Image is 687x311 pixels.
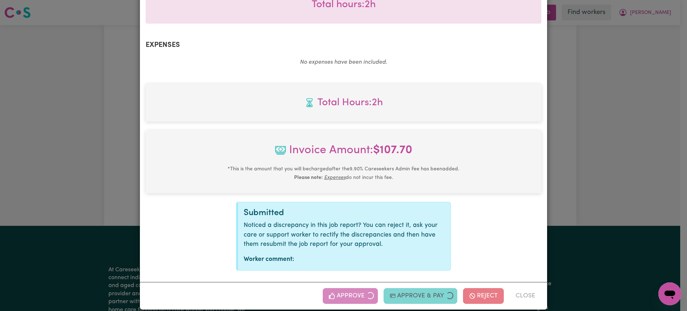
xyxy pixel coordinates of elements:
u: Expenses [324,175,346,180]
h2: Expenses [146,41,541,49]
span: Submitted [244,209,284,217]
p: Noticed a discrepancy in this job report? You can reject it, ask your care or support worker to r... [244,221,445,249]
span: Total hours worked: 2 hours [151,95,536,110]
strong: Worker comment: [244,256,294,262]
em: No expenses have been included. [300,59,387,65]
iframe: Button to launch messaging window [658,282,681,305]
b: $ 107.70 [373,145,412,156]
span: Invoice Amount: [151,142,536,165]
small: This is the amount that you will be charged after the 9.90 % Careseekers Admin Fee has been added... [228,166,459,180]
b: Please note: [294,175,323,180]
